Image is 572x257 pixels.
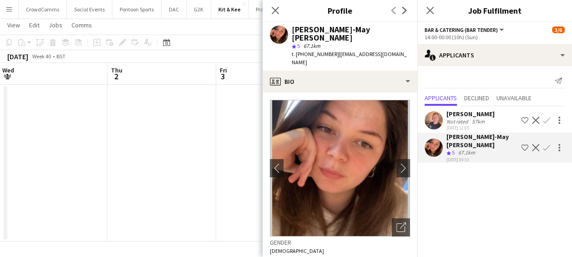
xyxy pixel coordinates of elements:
img: Crew avatar or photo [270,100,410,236]
h3: Gender [270,238,410,247]
button: Kit & Kee [211,0,248,18]
span: 67.1km [302,42,322,49]
span: Fri [220,66,227,74]
span: 2 [110,71,122,82]
div: 67.1km [456,149,477,157]
button: DAC [162,0,187,18]
h3: Profile [263,5,417,16]
button: Pontoon Sports [112,0,162,18]
h3: Job Fulfilment [417,5,572,16]
div: [DATE] [7,52,28,61]
span: 5 [452,149,455,156]
div: [PERSON_NAME]-May [PERSON_NAME] [446,133,517,149]
button: CrowdComms [19,0,67,18]
span: Jobs [49,21,62,29]
div: [PERSON_NAME] [446,110,495,118]
span: Bar & Catering (Bar Tender) [425,26,498,33]
span: Thu [111,66,122,74]
div: Open photos pop-in [392,218,410,236]
span: Unavailable [496,95,532,101]
span: | [EMAIL_ADDRESS][DOMAIN_NAME] [292,51,407,66]
div: [DATE] 12:05 [446,125,495,131]
span: Declined [464,95,489,101]
span: 3 [218,71,227,82]
span: 3/6 [552,26,565,33]
button: Provision Events [248,0,301,18]
span: View [7,21,20,29]
a: Jobs [45,19,66,31]
span: 1 [1,71,14,82]
div: Applicants [417,44,572,66]
div: BST [56,53,66,60]
span: 5 [297,42,300,49]
button: G2K [187,0,211,18]
div: 57km [470,118,486,125]
a: Edit [25,19,43,31]
span: [DEMOGRAPHIC_DATA] [270,247,324,254]
span: Wed [2,66,14,74]
span: Comms [71,21,92,29]
button: Social Events [67,0,112,18]
a: Comms [68,19,96,31]
div: 14:00-00:00 (10h) (Sun) [425,34,565,41]
span: Edit [29,21,40,29]
div: Bio [263,71,417,93]
div: Not rated [446,118,470,125]
button: Bar & Catering (Bar Tender) [425,26,505,33]
div: [DATE] 09:33 [446,157,517,163]
div: [PERSON_NAME]-May [PERSON_NAME] [292,26,410,42]
a: View [4,19,24,31]
span: Applicants [425,95,457,101]
span: t. [PHONE_NUMBER] [292,51,339,57]
span: Week 40 [30,53,53,60]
